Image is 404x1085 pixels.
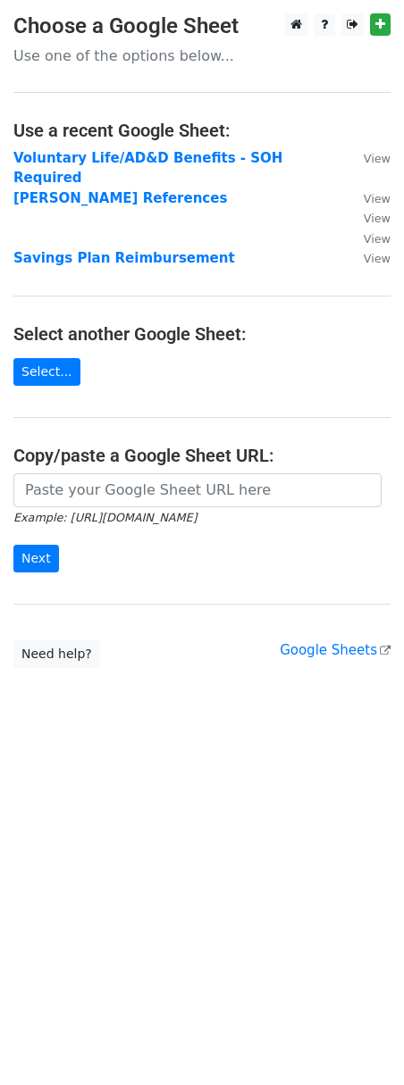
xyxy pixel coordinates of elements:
[13,445,391,466] h4: Copy/paste a Google Sheet URL:
[13,46,391,65] p: Use one of the options below...
[13,511,197,524] small: Example: [URL][DOMAIN_NAME]
[13,358,80,386] a: Select...
[13,640,100,668] a: Need help?
[364,212,391,225] small: View
[364,192,391,205] small: View
[346,190,391,206] a: View
[346,210,391,226] a: View
[346,230,391,246] a: View
[364,152,391,165] small: View
[346,150,391,166] a: View
[13,473,382,507] input: Paste your Google Sheet URL here
[364,252,391,265] small: View
[13,150,282,187] a: Voluntary Life/AD&D Benefits - SOH Required
[13,545,59,572] input: Next
[364,232,391,246] small: View
[280,642,391,658] a: Google Sheets
[13,250,235,266] a: Savings Plan Reimbursement
[13,13,391,39] h3: Choose a Google Sheet
[13,120,391,141] h4: Use a recent Google Sheet:
[13,190,227,206] a: [PERSON_NAME] References
[346,250,391,266] a: View
[13,323,391,345] h4: Select another Google Sheet:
